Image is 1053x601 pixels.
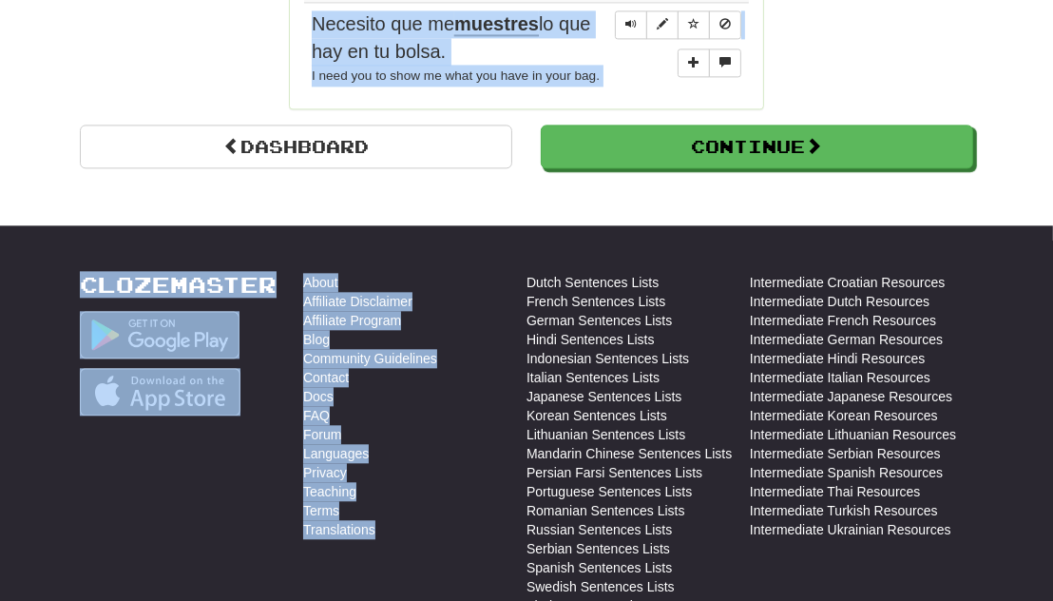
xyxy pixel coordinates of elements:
[709,10,741,39] button: Toggle ignore
[526,501,685,520] a: Romanian Sentences Lists
[303,463,347,482] a: Privacy
[750,311,936,330] a: Intermediate French Resources
[541,125,973,168] button: Continue
[303,482,356,501] a: Teaching
[750,349,925,368] a: Intermediate Hindi Resources
[750,273,945,292] a: Intermediate Croatian Resources
[303,330,330,349] a: Blog
[526,577,675,596] a: Swedish Sentences Lists
[750,387,952,406] a: Intermediate Japanese Resources
[303,292,412,311] a: Affiliate Disclaimer
[303,501,339,520] a: Terms
[80,311,239,359] img: Get it on Google Play
[303,444,369,463] a: Languages
[303,406,330,425] a: FAQ
[526,463,702,482] a: Persian Farsi Sentences Lists
[526,349,689,368] a: Indonesian Sentences Lists
[750,368,930,387] a: Intermediate Italian Resources
[526,406,667,425] a: Korean Sentences Lists
[750,330,943,349] a: Intermediate German Resources
[80,368,240,416] img: Get it on App Store
[750,501,938,520] a: Intermediate Turkish Resources
[312,13,591,62] span: Necesito que me lo que hay en tu bolsa.
[526,444,732,463] a: Mandarin Chinese Sentences Lists
[750,520,951,539] a: Intermediate Ukrainian Resources
[750,482,921,501] a: Intermediate Thai Resources
[615,10,647,39] button: Play sentence audio
[454,13,539,36] u: muestres
[526,425,685,444] a: Lithuanian Sentences Lists
[303,349,437,368] a: Community Guidelines
[615,10,741,39] div: Sentence controls
[526,311,672,330] a: German Sentences Lists
[303,273,338,292] a: About
[303,387,334,406] a: Docs
[80,273,277,297] a: Clozemaster
[80,125,512,168] a: Dashboard
[678,10,710,39] button: Toggle favorite
[750,406,938,425] a: Intermediate Korean Resources
[303,311,401,330] a: Affiliate Program
[303,425,341,444] a: Forum
[312,68,600,83] small: I need you to show me what you have in your bag.
[526,482,692,501] a: Portuguese Sentences Lists
[678,48,710,77] button: Add sentence to collection
[678,48,741,77] div: More sentence controls
[750,444,941,463] a: Intermediate Serbian Resources
[526,368,660,387] a: Italian Sentences Lists
[526,558,672,577] a: Spanish Sentences Lists
[750,463,943,482] a: Intermediate Spanish Resources
[750,425,956,444] a: Intermediate Lithuanian Resources
[303,368,349,387] a: Contact
[526,539,670,558] a: Serbian Sentences Lists
[526,520,672,539] a: Russian Sentences Lists
[646,10,679,39] button: Edit sentence
[303,520,375,539] a: Translations
[750,292,929,311] a: Intermediate Dutch Resources
[526,330,655,349] a: Hindi Sentences Lists
[526,273,659,292] a: Dutch Sentences Lists
[526,387,681,406] a: Japanese Sentences Lists
[526,292,665,311] a: French Sentences Lists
